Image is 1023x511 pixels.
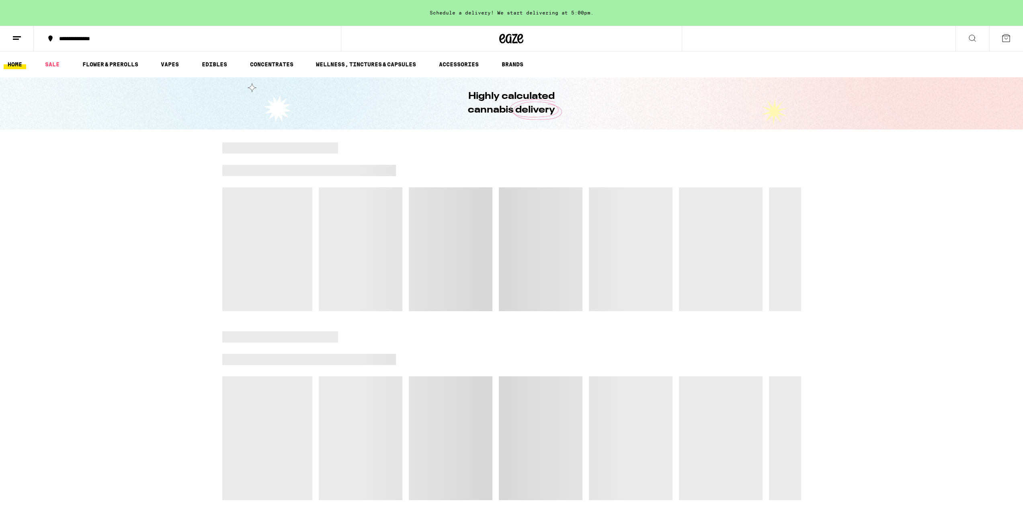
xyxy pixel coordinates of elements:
[4,60,26,69] a: HOME
[198,60,231,69] a: EDIBLES
[435,60,483,69] a: ACCESSORIES
[246,60,297,69] a: CONCENTRATES
[78,60,142,69] a: FLOWER & PREROLLS
[312,60,420,69] a: WELLNESS, TINCTURES & CAPSULES
[445,90,578,117] h1: Highly calculated cannabis delivery
[498,60,527,69] a: BRANDS
[41,60,64,69] a: SALE
[157,60,183,69] a: VAPES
